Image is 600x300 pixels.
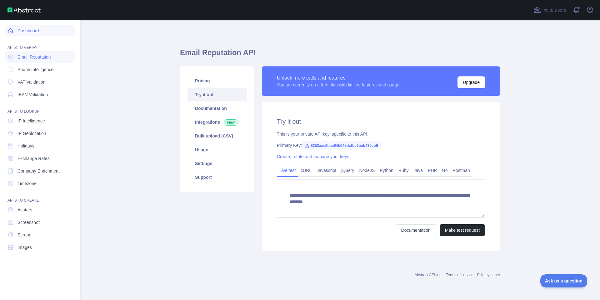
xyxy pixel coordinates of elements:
[277,82,399,88] div: You are currently on a free plan with limited features and usage
[542,7,566,14] span: Invite users
[5,229,75,241] a: Scrape
[277,154,349,159] a: Create, rotate and manage your keys
[440,224,485,236] button: Make test request
[187,101,247,115] a: Documentation
[457,76,485,88] button: Upgrade
[17,66,53,73] span: Phone Intelligence
[277,74,399,82] div: Unlock more calls and features
[17,143,34,149] span: Holidays
[5,51,75,63] a: Email Reputation
[5,89,75,100] a: IBAN Validation
[277,117,485,126] h2: Try it out
[7,8,41,13] img: Abstract API
[277,165,298,175] a: Live test
[540,274,587,287] iframe: Toggle Customer Support
[187,88,247,101] a: Try it out
[5,128,75,139] a: IP Geolocation
[17,168,60,174] span: Company Enrichment
[5,25,75,36] a: Dashboard
[187,129,247,143] a: Bulk upload (CSV)
[17,180,37,187] span: Timezone
[187,143,247,157] a: Usage
[5,242,75,253] a: Images
[425,165,439,175] a: PHP
[411,165,426,175] a: Java
[439,165,450,175] a: Go
[396,165,411,175] a: Ruby
[17,91,48,98] span: IBAN Validation
[17,232,31,238] span: Scrape
[5,178,75,189] a: Timezone
[17,244,32,251] span: Images
[17,219,40,225] span: Screenshot
[357,165,377,175] a: NodeJS
[396,224,436,236] a: Documentation
[187,170,247,184] a: Support
[187,74,247,88] a: Pricing
[187,157,247,170] a: Settings
[314,165,339,175] a: Javascript
[532,5,567,15] button: Invite users
[5,38,75,50] div: API'S TO VERIFY
[5,217,75,228] a: Screenshot
[17,130,46,137] span: IP Geolocation
[5,115,75,127] a: IP Intelligence
[277,131,485,137] div: This is your private API key, specific to this API.
[17,155,50,162] span: Exchange Rates
[5,64,75,75] a: Phone Intelligence
[446,273,473,277] a: Terms of service
[5,204,75,215] a: Avatars
[298,165,314,175] a: cURL
[5,101,75,114] div: API'S TO LOOKUP
[187,115,247,129] a: Integrations New
[17,79,45,85] span: VAT Validation
[477,273,500,277] a: Privacy policy
[5,153,75,164] a: Exchange Rates
[5,76,75,88] a: VAT Validation
[5,140,75,152] a: Holidays
[5,190,75,203] div: API'S TO CREATE
[17,207,32,213] span: Avatars
[180,48,500,63] h1: Email Reputation API
[415,273,442,277] a: Abstract API Inc.
[224,119,238,126] span: New
[5,165,75,177] a: Company Enrichment
[450,165,472,175] a: Postman
[302,141,380,150] span: 8353aac9bae94b048dcfbc6bab439cb9
[277,142,485,148] div: Primary Key:
[17,54,51,60] span: Email Reputation
[339,165,357,175] a: jQuery
[17,118,45,124] span: IP Intelligence
[377,165,396,175] a: Python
